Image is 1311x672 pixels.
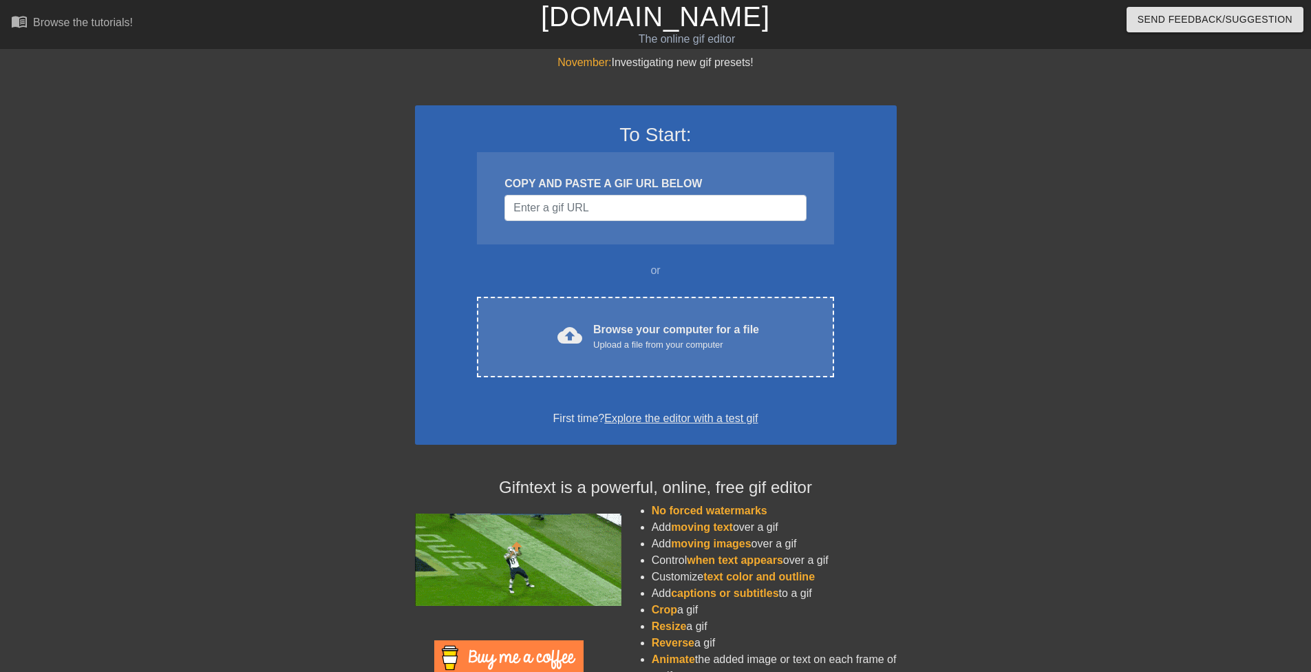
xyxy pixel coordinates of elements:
a: Explore the editor with a test gif [604,412,758,424]
li: Customize [652,569,897,585]
a: [DOMAIN_NAME] [541,1,770,32]
span: text color and outline [703,571,815,582]
li: a gif [652,618,897,635]
div: Upload a file from your computer [593,338,759,352]
div: Investigating new gif presets! [415,54,897,71]
li: Add over a gif [652,536,897,552]
span: moving text [671,521,733,533]
li: Add to a gif [652,585,897,602]
span: Reverse [652,637,694,649]
span: when text appears [687,554,783,566]
span: moving images [671,538,751,549]
input: Username [504,195,806,221]
span: Animate [652,653,695,665]
div: Browse your computer for a file [593,322,759,352]
a: Browse the tutorials! [11,13,133,34]
h3: To Start: [433,123,879,147]
span: cloud_upload [557,323,582,348]
div: First time? [433,410,879,427]
span: Resize [652,620,687,632]
div: Browse the tutorials! [33,17,133,28]
h4: Gifntext is a powerful, online, free gif editor [415,478,897,498]
span: November: [557,56,611,68]
div: COPY AND PASTE A GIF URL BELOW [504,176,806,192]
span: Crop [652,604,677,616]
span: Send Feedback/Suggestion [1138,11,1292,28]
span: No forced watermarks [652,505,767,516]
span: captions or subtitles [671,587,778,599]
div: The online gif editor [444,31,930,48]
li: a gif [652,602,897,618]
div: or [451,262,861,279]
li: Control over a gif [652,552,897,569]
li: Add over a gif [652,519,897,536]
img: football_small.gif [415,514,621,606]
span: menu_book [11,13,28,30]
li: a gif [652,635,897,651]
button: Send Feedback/Suggestion [1127,7,1303,32]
